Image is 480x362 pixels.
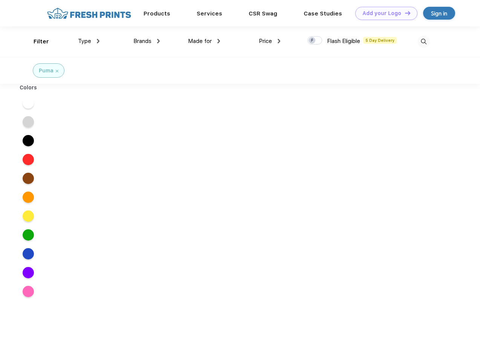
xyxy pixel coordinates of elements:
[363,37,397,44] span: 5 Day Delivery
[97,39,99,43] img: dropdown.png
[278,39,280,43] img: dropdown.png
[423,7,455,20] a: Sign in
[362,10,401,17] div: Add your Logo
[14,84,43,92] div: Colors
[417,35,430,48] img: desktop_search.svg
[78,38,91,44] span: Type
[133,38,151,44] span: Brands
[327,38,360,44] span: Flash Eligible
[144,10,170,17] a: Products
[39,67,54,75] div: Puma
[249,10,277,17] a: CSR Swag
[45,7,133,20] img: fo%20logo%202.webp
[431,9,447,18] div: Sign in
[405,11,410,15] img: DT
[217,39,220,43] img: dropdown.png
[259,38,272,44] span: Price
[56,70,58,72] img: filter_cancel.svg
[188,38,212,44] span: Made for
[197,10,222,17] a: Services
[34,37,49,46] div: Filter
[157,39,160,43] img: dropdown.png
